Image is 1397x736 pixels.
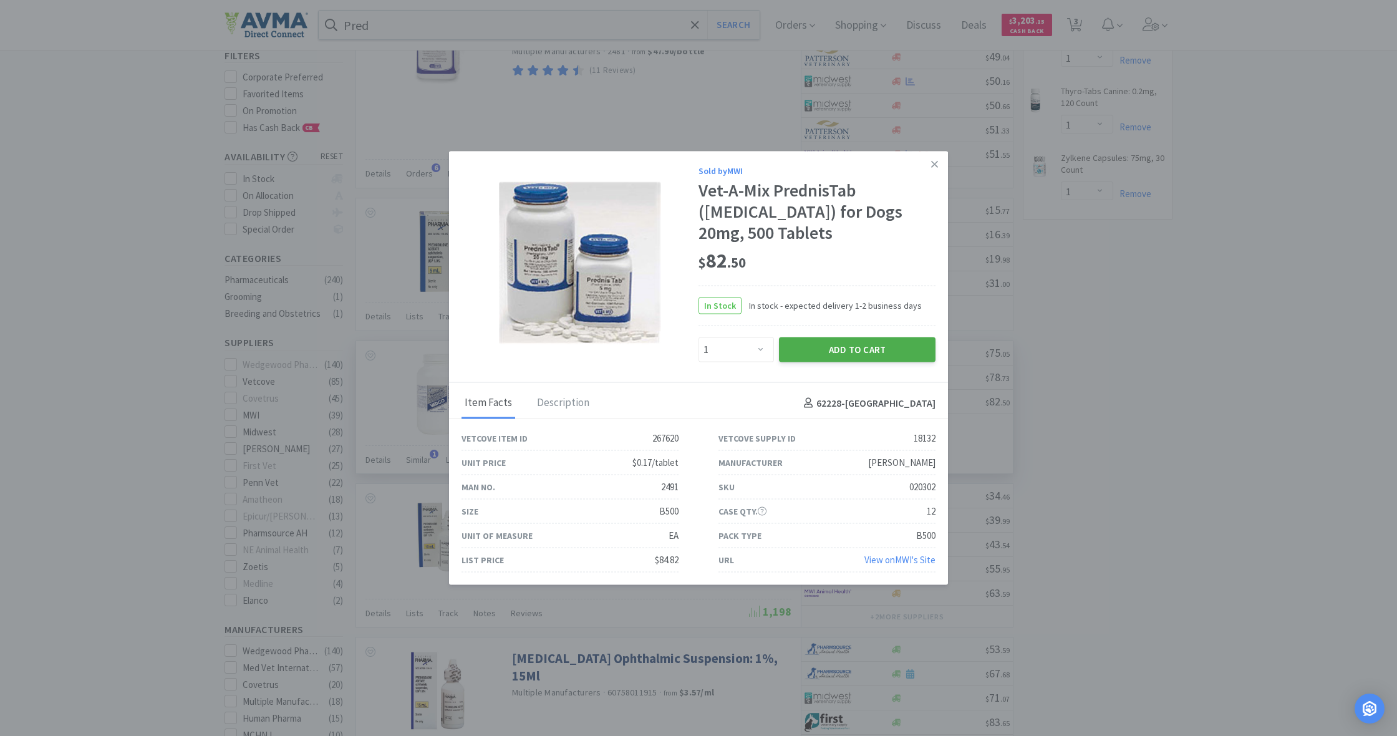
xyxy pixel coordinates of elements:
[462,387,515,419] div: Item Facts
[661,479,679,494] div: 2491
[669,528,679,543] div: EA
[727,254,746,271] span: . 50
[742,299,922,312] span: In stock - expected delivery 1-2 business days
[909,479,935,494] div: 020302
[868,455,935,470] div: [PERSON_NAME]
[462,480,495,493] div: Man No.
[698,248,746,273] span: 82
[779,337,935,362] button: Add to Cart
[916,528,935,543] div: B500
[632,455,679,470] div: $0.17/tablet
[534,387,592,419] div: Description
[799,395,935,411] h4: 62228 - [GEOGRAPHIC_DATA]
[652,430,679,445] div: 267620
[699,298,741,313] span: In Stock
[659,503,679,518] div: B500
[718,431,796,445] div: Vetcove Supply ID
[698,164,935,178] div: Sold by MWI
[655,552,679,567] div: $84.82
[462,528,533,542] div: Unit of Measure
[927,503,935,518] div: 12
[864,553,935,565] a: View onMWI's Site
[1355,694,1385,724] div: Open Intercom Messenger
[718,480,735,493] div: SKU
[462,504,478,518] div: Size
[499,182,661,344] img: a8f532a7b9954ef2aaf12695c7af3e51_18132.png
[718,504,766,518] div: Case Qty.
[698,254,706,271] span: $
[698,180,935,243] div: Vet-A-Mix PrednisTab ([MEDICAL_DATA]) for Dogs 20mg, 500 Tablets
[718,455,783,469] div: Manufacturer
[462,455,506,469] div: Unit Price
[462,431,528,445] div: Vetcove Item ID
[914,430,935,445] div: 18132
[718,553,734,566] div: URL
[462,553,504,566] div: List Price
[718,528,761,542] div: Pack Type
